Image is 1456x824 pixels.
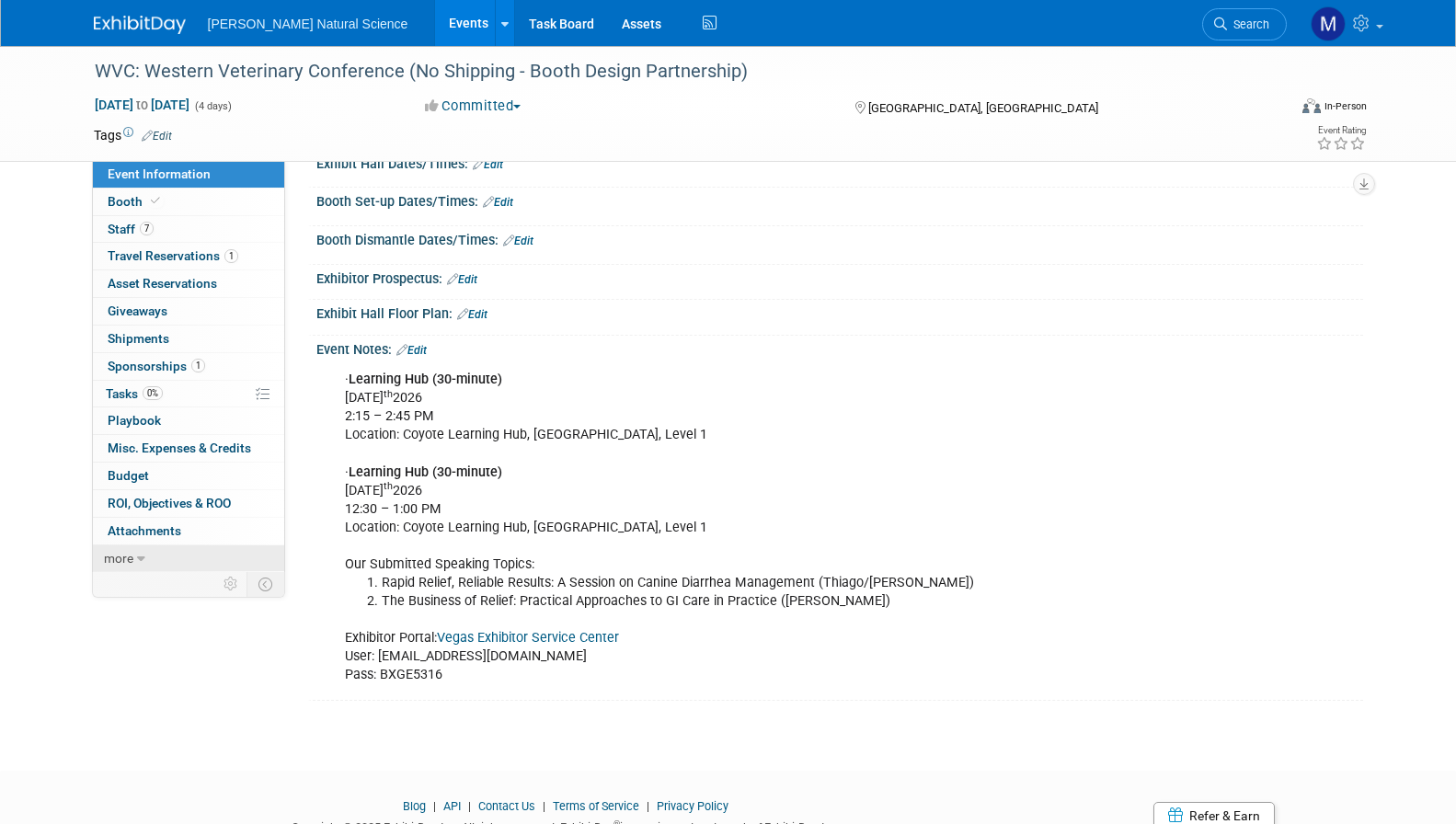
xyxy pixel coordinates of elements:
[93,298,284,325] a: Giveaways
[1311,6,1346,41] img: Meggie Asche
[93,435,284,462] a: Misc. Expenses & Credits
[349,372,502,387] b: Learning Hub (30-minute)
[464,799,476,813] span: |
[93,270,284,297] a: Asset Reservations
[108,359,205,373] span: Sponsorships
[93,216,284,243] a: Staff7
[1202,8,1287,40] a: Search
[140,222,154,235] span: 7
[384,388,393,400] sup: th
[151,196,160,206] i: Booth reservation complete
[429,799,441,813] span: |
[483,196,513,209] a: Edit
[382,574,1150,592] li: Rapid Relief, Reliable Results: A Session on Canine Diarrhea Management (Thiago/[PERSON_NAME])
[93,545,284,572] a: more
[94,97,190,113] span: [DATE] [DATE]
[133,97,151,112] span: to
[553,799,639,813] a: Terms of Service
[108,523,181,538] span: Attachments
[396,344,427,357] a: Edit
[108,276,217,291] span: Asset Reservations
[316,336,1363,360] div: Event Notes:
[108,166,211,181] span: Event Information
[503,235,533,247] a: Edit
[349,464,502,480] b: Learning Hub (30-minute)
[93,490,284,517] a: ROI, Objectives & ROO
[1302,98,1321,113] img: Format-Inperson.png
[473,158,503,171] a: Edit
[1316,126,1366,135] div: Event Rating
[332,361,1161,693] div: · [DATE] 2026 2:15 – 2:45 PM Location: Coyote Learning Hub, [GEOGRAPHIC_DATA], Level 1 · [DATE] 2...
[208,17,408,31] span: [PERSON_NAME] Natural Science
[437,630,619,646] a: Vegas Exhibitor Service Center
[94,126,172,144] td: Tags
[94,16,186,34] img: ExhibitDay
[478,799,535,813] a: Contact Us
[316,226,1363,250] div: Booth Dismantle Dates/Times:
[657,799,728,813] a: Privacy Policy
[384,480,393,492] sup: th
[108,331,169,346] span: Shipments
[1178,96,1368,123] div: Event Format
[418,97,528,116] button: Committed
[316,265,1363,289] div: Exhibitor Prospectus:
[108,413,161,428] span: Playbook
[193,100,232,112] span: (4 days)
[246,572,284,596] td: Toggle Event Tabs
[447,273,477,286] a: Edit
[93,518,284,544] a: Attachments
[108,248,238,263] span: Travel Reservations
[316,188,1363,212] div: Booth Set-up Dates/Times:
[143,386,163,400] span: 0%
[93,381,284,407] a: Tasks0%
[93,189,284,215] a: Booth
[316,300,1363,324] div: Exhibit Hall Floor Plan:
[104,551,133,566] span: more
[108,468,149,483] span: Budget
[868,101,1098,115] span: [GEOGRAPHIC_DATA], [GEOGRAPHIC_DATA]
[108,222,154,236] span: Staff
[1324,99,1367,113] div: In-Person
[93,326,284,352] a: Shipments
[108,194,164,209] span: Booth
[88,55,1259,88] div: WVC: Western Veterinary Conference (No Shipping - Booth Design Partnership)
[191,359,205,372] span: 1
[142,130,172,143] a: Edit
[382,592,1150,611] li: The Business of Relief: Practical Approaches to GI Care in Practice ([PERSON_NAME])
[642,799,654,813] span: |
[93,353,284,380] a: Sponsorships1
[457,308,487,321] a: Edit
[93,161,284,188] a: Event Information
[403,799,426,813] a: Blog
[106,386,163,401] span: Tasks
[108,303,167,318] span: Giveaways
[108,496,231,510] span: ROI, Objectives & ROO
[108,441,251,455] span: Misc. Expenses & Credits
[1227,17,1269,31] span: Search
[93,407,284,434] a: Playbook
[538,799,550,813] span: |
[224,249,238,263] span: 1
[93,243,284,269] a: Travel Reservations1
[215,572,247,596] td: Personalize Event Tab Strip
[93,463,284,489] a: Budget
[443,799,461,813] a: API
